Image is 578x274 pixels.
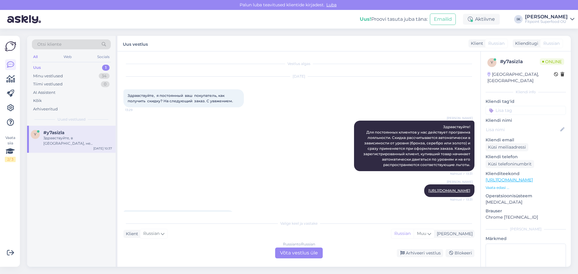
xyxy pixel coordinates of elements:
div: Socials [96,53,111,61]
div: Fitpoint Superfood OÜ [525,19,568,24]
div: 1 [102,65,110,71]
span: Russian [488,40,505,47]
span: Online [540,58,564,65]
div: [DATE] 10:37 [93,146,112,151]
div: Klienditugi [513,40,538,47]
span: [PERSON_NAME] [447,180,473,184]
p: Klienditeekond [486,171,566,177]
div: Kliendi info [486,89,566,95]
span: Russian [543,40,560,47]
div: [PERSON_NAME] [525,14,568,19]
span: Uued vestlused [57,117,85,122]
div: [DATE] [123,74,474,79]
div: Arhiveeritud [33,106,58,112]
img: Askly Logo [5,41,16,52]
div: Proovi tasuta juba täna: [360,16,427,23]
div: Vaata siia [5,135,16,162]
p: Operatsioonisüsteem [486,193,566,199]
p: Kliendi tag'id [486,98,566,105]
span: Здравствуйте, я постоянный ваш покупатель, как получить скидку? На следующий заказ. С уважением. [128,93,233,103]
div: [PERSON_NAME] [434,231,473,237]
p: Märkmed [486,236,566,242]
div: Küsi telefoninumbrit [486,160,534,168]
div: Tiimi vestlused [33,81,63,87]
span: y [34,132,36,137]
span: Nähtud ✓ 13:31 [450,197,473,202]
span: Muu [417,231,426,236]
p: Kliendi telefon [486,154,566,160]
div: Küsi meiliaadressi [486,143,528,151]
div: Russian to Russian [283,242,315,247]
p: Chrome [TECHNICAL_ID] [486,214,566,220]
div: All [32,53,39,61]
span: y [491,60,493,65]
div: Minu vestlused [33,73,63,79]
input: Lisa nimi [486,126,559,133]
div: Kõik [33,98,42,104]
p: Kliendi email [486,137,566,143]
div: Vestlus algas [123,61,474,66]
span: [PERSON_NAME] [447,116,473,120]
span: Russian [143,230,160,237]
div: 34 [99,73,110,79]
div: 0 [101,81,110,87]
b: Uus! [360,16,371,22]
p: Vaata edasi ... [486,185,566,190]
span: 13:29 [125,108,148,112]
div: [GEOGRAPHIC_DATA], [GEOGRAPHIC_DATA] [487,71,554,84]
p: [MEDICAL_DATA] [486,199,566,205]
span: #y7asizla [43,130,64,135]
div: Russian [391,229,414,238]
div: Võta vestlus üle [275,248,323,258]
div: Aktiivne [463,14,500,25]
div: Klient [123,231,138,237]
div: Valige keel ja vastake [123,221,474,226]
div: Klient [468,40,483,47]
label: Uus vestlus [123,39,148,48]
div: IK [514,15,523,23]
span: Nähtud ✓ 13:31 [450,171,473,176]
div: [PERSON_NAME] [486,226,566,232]
div: # y7asizla [500,58,540,65]
span: Otsi kliente [37,41,61,48]
p: Brauser [486,208,566,214]
a: [PERSON_NAME]Fitpoint Superfood OÜ [525,14,574,24]
div: Uus [33,65,41,71]
div: Здравствуйте, в [GEOGRAPHIC_DATA], не запрещено, TUDCA, хотела в одном магазине делать покупки, д... [43,135,112,146]
input: Lisa tag [486,106,566,115]
button: Emailid [430,14,456,25]
div: AI Assistent [33,90,55,96]
span: Luba [325,2,338,8]
div: 2 / 3 [5,157,16,162]
a: [URL][DOMAIN_NAME] [428,188,470,193]
p: Kliendi nimi [486,117,566,124]
div: Blokeeri [446,249,474,257]
a: [URL][DOMAIN_NAME] [486,177,533,183]
div: Web [62,53,73,61]
div: Arhiveeri vestlus [397,249,443,257]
